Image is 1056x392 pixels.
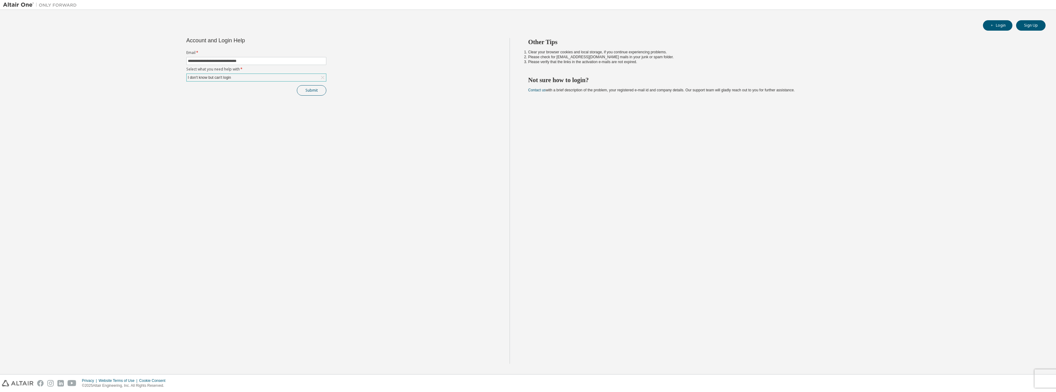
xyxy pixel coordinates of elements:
[68,380,76,386] img: youtube.svg
[99,378,139,383] div: Website Terms of Use
[37,380,44,386] img: facebook.svg
[297,85,326,96] button: Submit
[3,2,80,8] img: Altair One
[528,38,1035,46] h2: Other Tips
[528,88,546,92] a: Contact us
[187,74,326,81] div: I don't know but can't login
[528,59,1035,64] li: Please verify that the links in the activation e-mails are not expired.
[186,38,298,43] div: Account and Login Help
[186,67,326,72] label: Select what you need help with
[139,378,169,383] div: Cookie Consent
[47,380,54,386] img: instagram.svg
[186,50,326,55] label: Email
[528,88,795,92] span: with a brief description of the problem, your registered e-mail id and company details. Our suppo...
[528,50,1035,55] li: Clear your browser cookies and local storage, if you continue experiencing problems.
[2,380,33,386] img: altair_logo.svg
[528,55,1035,59] li: Please check for [EMAIL_ADDRESS][DOMAIN_NAME] mails in your junk or spam folder.
[187,74,232,81] div: I don't know but can't login
[528,76,1035,84] h2: Not sure how to login?
[57,380,64,386] img: linkedin.svg
[82,378,99,383] div: Privacy
[1016,20,1046,31] button: Sign Up
[983,20,1012,31] button: Login
[82,383,169,388] p: © 2025 Altair Engineering, Inc. All Rights Reserved.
